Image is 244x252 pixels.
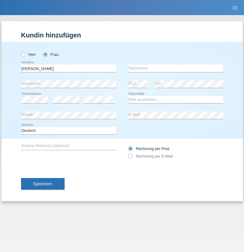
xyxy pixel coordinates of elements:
[21,178,65,190] button: Speichern
[232,5,238,11] i: menu
[229,6,241,9] a: menu
[128,154,132,161] input: Rechnung per E-Mail
[43,52,59,57] label: Frau
[128,146,170,151] label: Rechnung per Post
[43,52,47,56] input: Frau
[128,154,173,158] label: Rechnung per E-Mail
[21,52,25,56] input: Herr
[128,146,132,154] input: Rechnung per Post
[21,52,36,57] label: Herr
[21,31,223,39] h1: Kundin hinzufügen
[33,181,52,186] span: Speichern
